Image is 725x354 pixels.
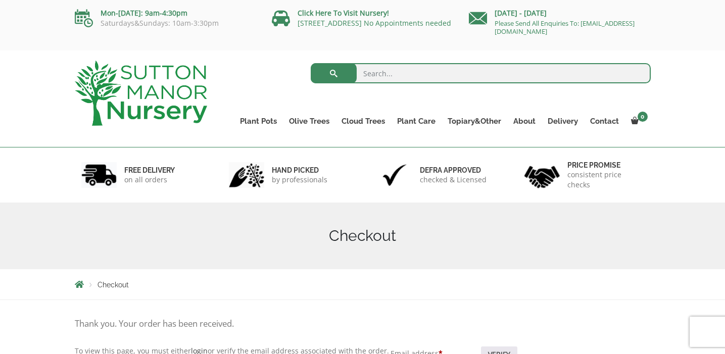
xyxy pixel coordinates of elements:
[272,175,327,185] p: by professionals
[495,19,635,36] a: Please Send All Enquiries To: [EMAIL_ADDRESS][DOMAIN_NAME]
[98,281,129,289] span: Checkout
[442,114,507,128] a: Topiary&Other
[625,114,651,128] a: 0
[75,280,651,288] nav: Breadcrumbs
[75,7,257,19] p: Mon-[DATE]: 9am-4:30pm
[298,8,389,18] a: Click Here To Visit Nursery!
[584,114,625,128] a: Contact
[420,175,487,185] p: checked & Licensed
[420,166,487,175] h6: Defra approved
[283,114,335,128] a: Olive Trees
[234,114,283,128] a: Plant Pots
[75,61,207,126] img: logo
[377,162,412,188] img: 3.jpg
[81,162,117,188] img: 1.jpg
[75,19,257,27] p: Saturdays&Sundays: 10am-3:30pm
[469,7,651,19] p: [DATE] - [DATE]
[638,112,648,122] span: 0
[524,160,560,190] img: 4.jpg
[391,114,442,128] a: Plant Care
[124,166,175,175] h6: FREE DELIVERY
[229,162,264,188] img: 2.jpg
[75,318,651,330] p: Thank you. Your order has been received.
[335,114,391,128] a: Cloud Trees
[542,114,584,128] a: Delivery
[567,170,644,190] p: consistent price checks
[298,18,451,28] a: [STREET_ADDRESS] No Appointments needed
[311,63,651,83] input: Search...
[272,166,327,175] h6: hand picked
[507,114,542,128] a: About
[75,227,651,245] h1: Checkout
[124,175,175,185] p: on all orders
[567,161,644,170] h6: Price promise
